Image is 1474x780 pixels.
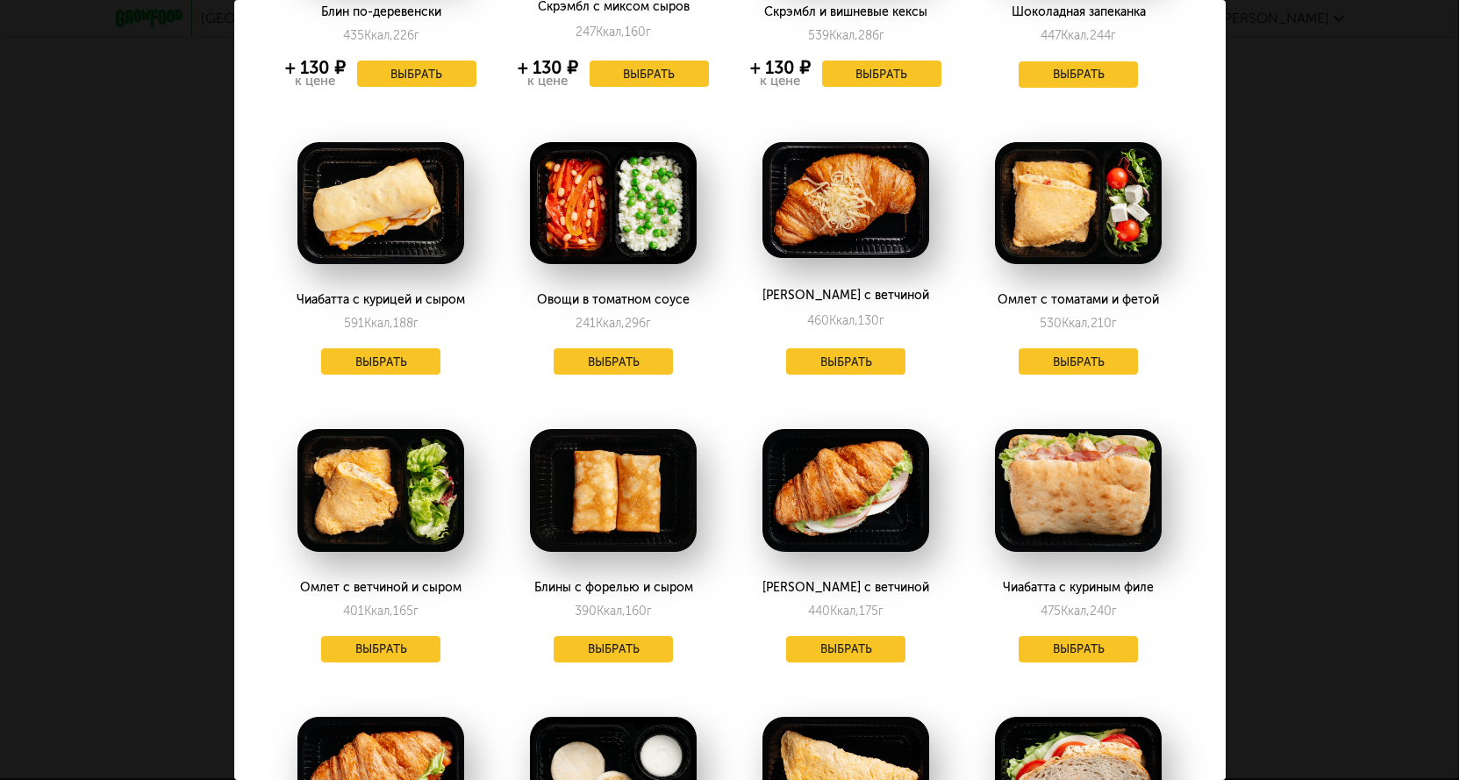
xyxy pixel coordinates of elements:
img: big_mOe8z449M5M7lfOZ.png [530,142,697,265]
img: big_fFqb95ucnSQWj5F6.png [995,142,1162,265]
span: г [1112,316,1117,331]
span: Ккал, [364,604,393,619]
div: Овощи в томатном соусе [518,293,708,307]
span: Ккал, [596,25,625,39]
span: г [878,604,884,619]
button: Выбрать [357,61,476,87]
span: Ккал, [829,28,858,43]
span: г [1111,28,1116,43]
span: Ккал, [829,313,858,328]
div: [PERSON_NAME] с ветчиной [750,581,941,595]
span: Ккал, [1062,316,1091,331]
span: Ккал, [364,28,393,43]
div: [PERSON_NAME] с ветчиной [750,289,941,304]
span: г [879,28,884,43]
div: к цене [750,75,811,88]
button: Выбрать [321,636,440,662]
div: 447 244 [1041,28,1116,43]
button: Выбрать [554,636,673,662]
div: Омлет с томатами и фетой [983,293,1173,307]
div: Шоколадная запеканка [983,5,1173,19]
button: Выбрать [822,61,941,87]
span: г [646,25,651,39]
div: Скрэмбл и вишневые кексы [750,5,941,19]
div: Блин по-деревенски [285,5,476,19]
div: Чиабатта с куриным филе [983,581,1173,595]
span: г [413,316,419,331]
button: Выбрать [786,348,905,375]
img: big_tjK7y1X4dDpU5p2h.png [297,429,464,552]
span: г [413,604,419,619]
div: + 130 ₽ [750,61,811,75]
div: 440 175 [808,604,884,619]
span: Ккал, [597,604,626,619]
div: 401 165 [343,604,419,619]
img: big_psj8Nh3MtzDMxZNy.png [297,142,464,265]
div: + 130 ₽ [518,61,578,75]
div: 475 240 [1041,604,1117,619]
span: Ккал, [1061,28,1090,43]
button: Выбрать [554,348,673,375]
div: 390 160 [575,604,652,619]
span: Ккал, [1061,604,1090,619]
div: Блины с форелью и сыром [518,581,708,595]
div: 591 188 [344,316,419,331]
span: г [646,316,651,331]
span: г [879,313,884,328]
div: 460 130 [807,313,884,330]
div: 539 286 [808,28,884,43]
button: Выбрать [1019,348,1138,375]
span: Ккал, [830,604,859,619]
button: Выбрать [321,348,440,375]
div: Чиабатта с курицей и сыром [285,293,476,307]
span: г [1112,604,1117,619]
button: Выбрать [786,636,905,662]
img: big_WoWJ9MgczfFuAltk.png [762,429,929,552]
span: г [647,604,652,619]
div: 435 226 [343,28,419,43]
div: 241 296 [576,316,651,331]
div: Омлет с ветчиной и сыром [285,581,476,595]
button: Выбрать [1019,636,1138,662]
span: г [414,28,419,43]
button: Выбрать [1019,61,1138,88]
div: 247 160 [576,25,651,41]
button: Выбрать [590,61,709,87]
span: Ккал, [364,316,393,331]
div: 530 210 [1040,316,1117,331]
div: к цене [285,75,346,88]
img: big_14ELlZKmpzvjkNI9.png [762,142,929,258]
div: + 130 ₽ [285,61,346,75]
div: к цене [518,75,578,88]
img: big_3Mnejz8ECeUGUWJS.png [530,429,697,552]
span: Ккал, [596,316,625,331]
img: big_K25WGlsAEynfCSuV.png [995,429,1162,552]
